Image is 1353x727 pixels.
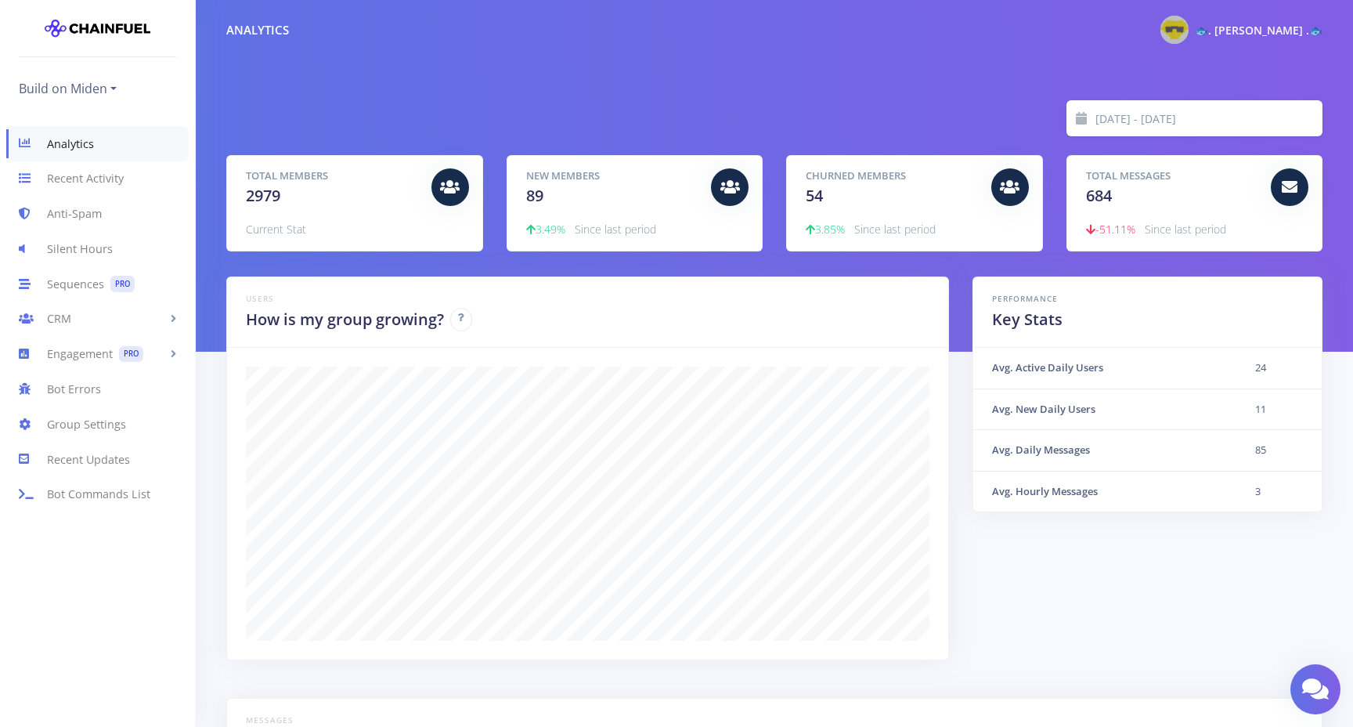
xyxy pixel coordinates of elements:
[45,13,150,44] img: chainfuel-logo
[854,222,936,237] span: Since last period
[526,185,543,206] span: 89
[6,126,189,161] a: Analytics
[1086,222,1135,237] span: -51.11%
[246,168,420,184] h5: Total Members
[1148,13,1322,47] a: @gaylordwarner Photo 🐟. [PERSON_NAME] .🐟
[246,185,280,206] span: 2979
[1236,348,1322,389] td: 24
[992,308,1303,331] h2: Key Stats
[110,276,135,292] span: PRO
[806,168,980,184] h5: Churned Members
[226,21,289,39] div: Analytics
[246,222,306,237] span: Current Stat
[575,222,656,237] span: Since last period
[1086,168,1260,184] h5: Total Messages
[1236,430,1322,472] td: 85
[246,714,1303,726] h6: Messages
[806,185,823,206] span: 54
[1236,471,1322,512] td: 3
[526,222,565,237] span: 3.49%
[119,346,143,363] span: PRO
[1236,389,1322,430] td: 11
[992,293,1303,305] h6: Performance
[973,348,1236,389] th: Avg. Active Daily Users
[19,76,117,101] a: Build on Miden
[246,293,929,305] h6: Users
[973,471,1236,512] th: Avg. Hourly Messages
[1160,16,1189,44] img: @gaylordwarner Photo
[1145,222,1226,237] span: Since last period
[526,168,700,184] h5: New Members
[973,430,1236,472] th: Avg. Daily Messages
[246,308,444,331] h2: How is my group growing?
[1086,185,1112,206] span: 684
[973,389,1236,430] th: Avg. New Daily Users
[806,222,845,237] span: 3.85%
[1195,23,1322,38] span: 🐟. [PERSON_NAME] .🐟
